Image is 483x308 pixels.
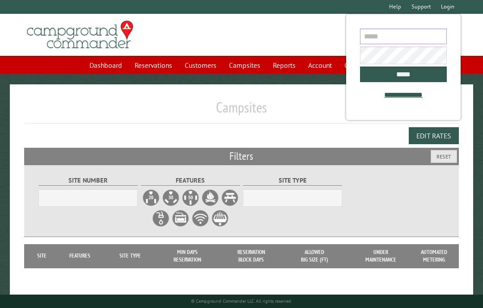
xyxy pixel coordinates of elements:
button: Edit Rates [409,127,459,144]
label: 30A Electrical Hookup [162,189,180,207]
img: Campground Commander [24,17,136,52]
label: Firepit [201,189,219,207]
button: Reset [431,150,457,163]
h1: Campsites [24,99,459,123]
label: Picnic Table [221,189,239,207]
th: Under Maintenance [346,244,416,268]
th: Min Days Reservation [156,244,219,268]
label: Water Hookup [152,209,170,227]
h2: Filters [24,148,459,165]
a: Account [303,57,337,74]
small: © Campground Commander LLC. All rights reserved. [191,298,292,304]
label: WiFi Service [191,209,209,227]
th: Automated metering [416,244,452,268]
label: 20A Electrical Hookup [142,189,160,207]
label: Grill [211,209,229,227]
a: Campsites [224,57,266,74]
label: Sewer Hookup [172,209,190,227]
a: Customers [179,57,222,74]
a: Reports [267,57,301,74]
a: Communications [339,57,399,74]
label: Site Number [38,175,138,186]
th: Reservation Block Days [220,244,283,268]
a: Dashboard [84,57,127,74]
label: Features [141,175,240,186]
label: Site Type [243,175,342,186]
th: Site Type [105,244,156,268]
th: Features [55,244,105,268]
th: Allowed Rig Size (ft) [283,244,346,268]
a: Reservations [129,57,178,74]
th: Site [29,244,55,268]
label: 50A Electrical Hookup [182,189,199,207]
